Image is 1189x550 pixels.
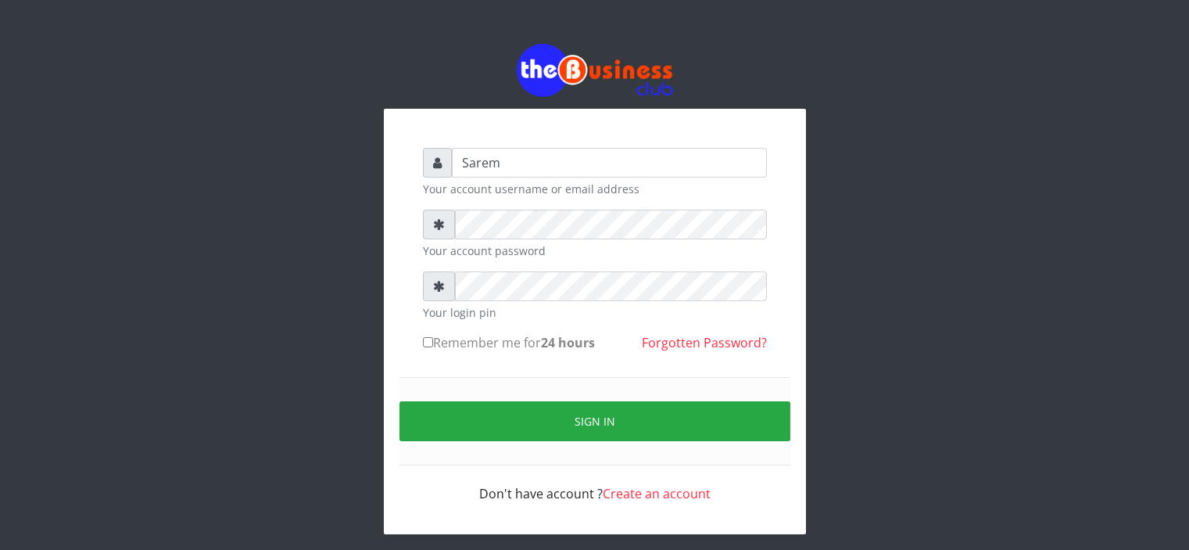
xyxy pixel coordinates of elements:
label: Remember me for [423,333,595,352]
a: Create an account [603,485,711,502]
input: Remember me for24 hours [423,337,433,347]
small: Your login pin [423,304,767,321]
input: Username or email address [452,148,767,178]
b: 24 hours [541,334,595,351]
div: Don't have account ? [423,466,767,503]
button: Sign in [399,401,790,441]
small: Your account username or email address [423,181,767,197]
a: Forgotten Password? [642,334,767,351]
small: Your account password [423,243,767,259]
